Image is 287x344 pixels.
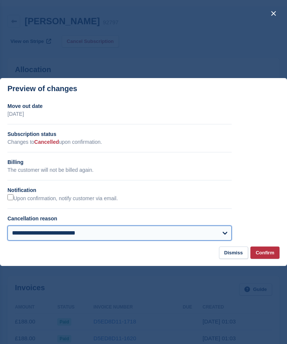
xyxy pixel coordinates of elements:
label: Cancellation reason [7,216,57,221]
h2: Billing [7,158,232,166]
p: Preview of changes [7,84,77,93]
input: Upon confirmation, notify customer via email. [7,194,13,200]
p: The customer will not be billed again. [7,166,232,174]
h2: Move out date [7,102,232,110]
button: Dismiss [219,247,248,259]
label: Upon confirmation, notify customer via email. [7,194,118,202]
button: Confirm [250,247,280,259]
span: Cancelled [34,139,59,145]
button: close [268,7,280,19]
p: Changes to upon confirmation. [7,138,232,146]
h2: Subscription status [7,130,232,138]
p: [DATE] [7,110,232,118]
h2: Notification [7,186,232,194]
